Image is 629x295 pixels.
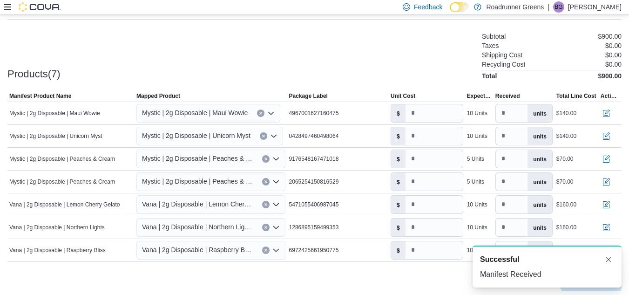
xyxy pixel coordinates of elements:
span: Mystic | 2g Disposable | Unicorn Myst [9,132,102,140]
div: Brisa Garcia [553,1,564,13]
p: $0.00 [605,42,622,49]
span: Vana | 2g Disposable | Raspberry Bliss [142,244,253,255]
span: Mapped Product [136,92,180,100]
p: [PERSON_NAME] [568,1,622,13]
label: $ [391,150,406,168]
button: Clear input [260,132,267,140]
div: Manifest Received [480,269,614,280]
div: 5 Units [467,178,484,185]
div: $160.00 [556,201,576,208]
p: $0.00 [605,61,622,68]
button: Clear input [262,224,270,231]
h6: Recycling Cost [482,61,525,68]
span: Vana | 2g Disposable | Raspberry Bliss [9,247,106,254]
span: 1286895159499353 [289,224,339,231]
button: Clear input [262,155,270,163]
span: 2065254150816529 [289,178,339,185]
input: Dark Mode [450,2,469,12]
button: Clear input [262,247,270,254]
p: $0.00 [605,51,622,59]
p: $900.00 [598,33,622,40]
button: Clear input [262,201,270,208]
span: 5471055406987045 [289,201,339,208]
label: units [528,104,552,122]
button: Clear input [262,178,270,185]
span: Vana | 2g Disposable | Northern Lights [142,221,253,233]
div: $140.00 [556,110,576,117]
button: Open list of options [272,224,280,231]
label: $ [391,127,406,145]
h4: Total [482,72,497,80]
span: 0428497460498064 [289,132,339,140]
span: Dark Mode [450,12,450,13]
button: Open list of options [267,110,275,117]
div: $140.00 [556,132,576,140]
p: Roadrunner Greens [486,1,544,13]
span: 6972425661950775 [289,247,339,254]
label: units [528,196,552,213]
span: Vana | 2g Disposable | Northern Lights [9,224,105,231]
div: 10 Units [467,201,487,208]
h6: Shipping Cost [482,51,522,59]
span: Total Line Cost [556,92,596,100]
span: Mystic | 2g Disposable | Peaches & Cream [142,153,253,164]
div: Notification [480,254,614,265]
span: Successful [480,254,519,265]
label: $ [391,104,406,122]
span: Unit Cost [391,92,415,100]
div: 10 Units [467,224,487,231]
span: Package Label [289,92,328,100]
h6: Subtotal [482,33,506,40]
img: Cova [19,2,61,12]
span: BG [555,1,562,13]
h3: Products(7) [7,69,61,80]
label: $ [391,173,406,191]
label: units [528,219,552,236]
p: | [548,1,549,13]
span: Actions [601,92,620,100]
span: Mystic | 2g Disposable | Maui Wowie [9,110,100,117]
span: Mystic | 2g Disposable | Peaches & Cream [9,155,115,163]
button: Open list of options [272,247,280,254]
div: $70.00 [556,155,574,163]
label: units [528,127,552,145]
button: Open list of options [270,132,277,140]
span: Vana | 2g Disposable | Lemon Cherry Gelato [9,201,120,208]
span: Manifest Product Name [9,92,71,100]
div: $70.00 [556,178,574,185]
span: 4967001627160475 [289,110,339,117]
div: 10 Units [467,132,487,140]
label: units [528,173,552,191]
span: Vana | 2g Disposable | Lemon Cherry Gelato [142,199,253,210]
h4: $900.00 [598,72,622,80]
button: Open list of options [272,201,280,208]
label: $ [391,196,406,213]
button: Open list of options [272,155,280,163]
span: Expected [467,92,492,100]
span: Mystic | 2g Disposable | Maui Wowie [142,107,248,118]
h6: Taxes [482,42,499,49]
span: Feedback [414,2,442,12]
label: units [528,150,552,168]
span: Received [495,92,520,100]
span: 9176548167471018 [289,155,339,163]
span: Mystic | 2g Disposable | Unicorn Myst [142,130,250,141]
span: Mystic | 2g Disposable | Peaches & Cream [142,176,253,187]
span: Mystic | 2g Disposable | Peaches & Cream [9,178,115,185]
button: Open list of options [272,178,280,185]
button: Clear input [257,110,264,117]
div: 5 Units [467,155,484,163]
label: $ [391,241,406,259]
label: $ [391,219,406,236]
div: $160.00 [556,224,576,231]
button: Dismiss toast [603,254,614,265]
div: 10 Units [467,110,487,117]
